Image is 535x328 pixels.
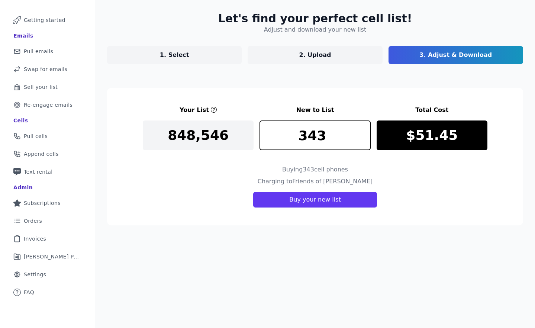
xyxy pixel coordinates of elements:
[24,289,34,296] span: FAQ
[13,32,33,39] div: Emails
[24,271,46,278] span: Settings
[260,106,370,115] h3: New to List
[24,65,67,73] span: Swap for emails
[253,192,377,208] button: Buy your new list
[24,235,46,242] span: Invoices
[24,217,42,225] span: Orders
[160,51,189,60] p: 1. Select
[24,101,72,109] span: Re-engage emails
[258,177,373,186] h4: Charging to Friends of [PERSON_NAME]
[6,248,89,265] a: [PERSON_NAME] Performance
[6,79,89,95] a: Sell your list
[6,61,89,77] a: Swap for emails
[377,106,487,115] h3: Total Cost
[6,195,89,211] a: Subscriptions
[24,48,53,55] span: Pull emails
[6,284,89,300] a: FAQ
[264,25,366,34] h4: Adjust and download your new list
[13,184,33,191] div: Admin
[282,165,348,174] h4: Buying 343 cell phones
[6,12,89,28] a: Getting started
[389,46,523,64] a: 3. Adjust & Download
[107,46,242,64] a: 1. Select
[406,128,458,143] p: $51.45
[168,128,229,143] p: 848,546
[6,128,89,144] a: Pull cells
[24,16,65,24] span: Getting started
[24,253,80,260] span: [PERSON_NAME] Performance
[6,213,89,229] a: Orders
[24,150,59,158] span: Append cells
[6,164,89,180] a: Text rental
[6,43,89,60] a: Pull emails
[6,231,89,247] a: Invoices
[24,168,53,176] span: Text rental
[6,97,89,113] a: Re-engage emails
[6,146,89,162] a: Append cells
[13,117,28,124] div: Cells
[218,12,412,25] h2: Let's find your perfect cell list!
[24,83,58,91] span: Sell your list
[248,46,382,64] a: 2. Upload
[419,51,492,60] p: 3. Adjust & Download
[180,106,209,115] h3: Your List
[24,132,48,140] span: Pull cells
[24,199,61,207] span: Subscriptions
[6,266,89,283] a: Settings
[299,51,331,60] p: 2. Upload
